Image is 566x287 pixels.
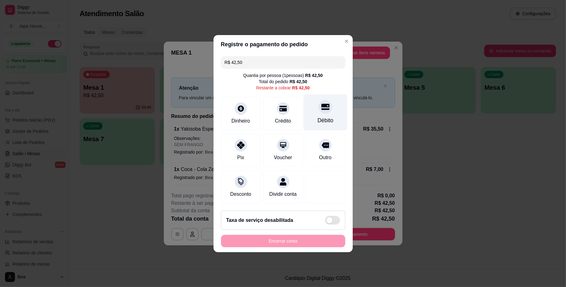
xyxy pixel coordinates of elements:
[243,72,323,78] div: Quantia por pessoa ( 1 pessoas)
[232,117,250,125] div: Dinheiro
[226,217,293,224] h2: Taxa de serviço desabilitada
[319,154,331,161] div: Outro
[292,85,310,91] div: R$ 42,50
[230,191,251,198] div: Desconto
[317,116,333,124] div: Débito
[237,154,244,161] div: Pix
[275,117,291,125] div: Crédito
[256,85,310,91] div: Restante a cobrar
[269,191,297,198] div: Dividir conta
[342,36,352,46] button: Close
[274,154,292,161] div: Voucher
[214,35,353,54] header: Registre o pagamento do pedido
[305,72,323,78] div: R$ 42,50
[259,78,307,85] div: Total do pedido
[290,78,307,85] div: R$ 42,50
[225,56,342,69] input: Ex.: hambúrguer de cordeiro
